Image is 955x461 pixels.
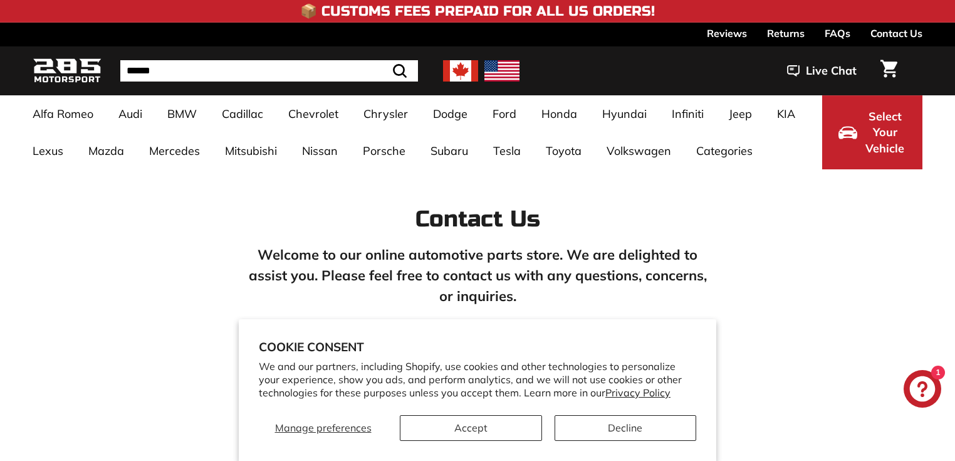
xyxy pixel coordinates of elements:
[481,132,533,169] a: Tesla
[716,95,765,132] a: Jeep
[825,23,850,44] a: FAQs
[594,132,684,169] a: Volkswagen
[605,386,671,399] a: Privacy Policy
[707,23,747,44] a: Reviews
[106,95,155,132] a: Audi
[350,132,418,169] a: Porsche
[20,95,106,132] a: Alfa Romeo
[659,95,716,132] a: Infiniti
[806,63,857,79] span: Live Chat
[246,207,709,232] h2: Contact Us
[259,415,387,441] button: Manage preferences
[209,95,276,132] a: Cadillac
[533,132,594,169] a: Toyota
[873,50,905,92] a: Cart
[155,95,209,132] a: BMW
[76,132,137,169] a: Mazda
[900,370,945,411] inbox-online-store-chat: Shopify online store chat
[767,23,805,44] a: Returns
[400,415,541,441] button: Accept
[529,95,590,132] a: Honda
[864,109,906,157] span: Select Your Vehicle
[684,132,765,169] a: Categories
[275,421,372,434] span: Manage preferences
[822,95,922,169] button: Select Your Vehicle
[418,132,481,169] a: Subaru
[276,95,351,132] a: Chevrolet
[771,55,873,87] button: Live Chat
[870,23,922,44] a: Contact Us
[420,95,480,132] a: Dodge
[20,132,76,169] a: Lexus
[300,4,655,19] h4: 📦 Customs Fees Prepaid for All US Orders!
[351,95,420,132] a: Chrysler
[290,132,350,169] a: Nissan
[120,60,418,82] input: Search
[259,360,696,399] p: We and our partners, including Shopify, use cookies and other technologies to personalize your ex...
[480,95,529,132] a: Ford
[246,245,709,307] p: Welcome to our online automotive parts store. We are delighted to assist you. Please feel free to...
[259,339,696,354] h2: Cookie consent
[555,415,696,441] button: Decline
[33,56,102,86] img: Logo_285_Motorsport_areodynamics_components
[765,95,808,132] a: KIA
[590,95,659,132] a: Hyundai
[212,132,290,169] a: Mitsubishi
[137,132,212,169] a: Mercedes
